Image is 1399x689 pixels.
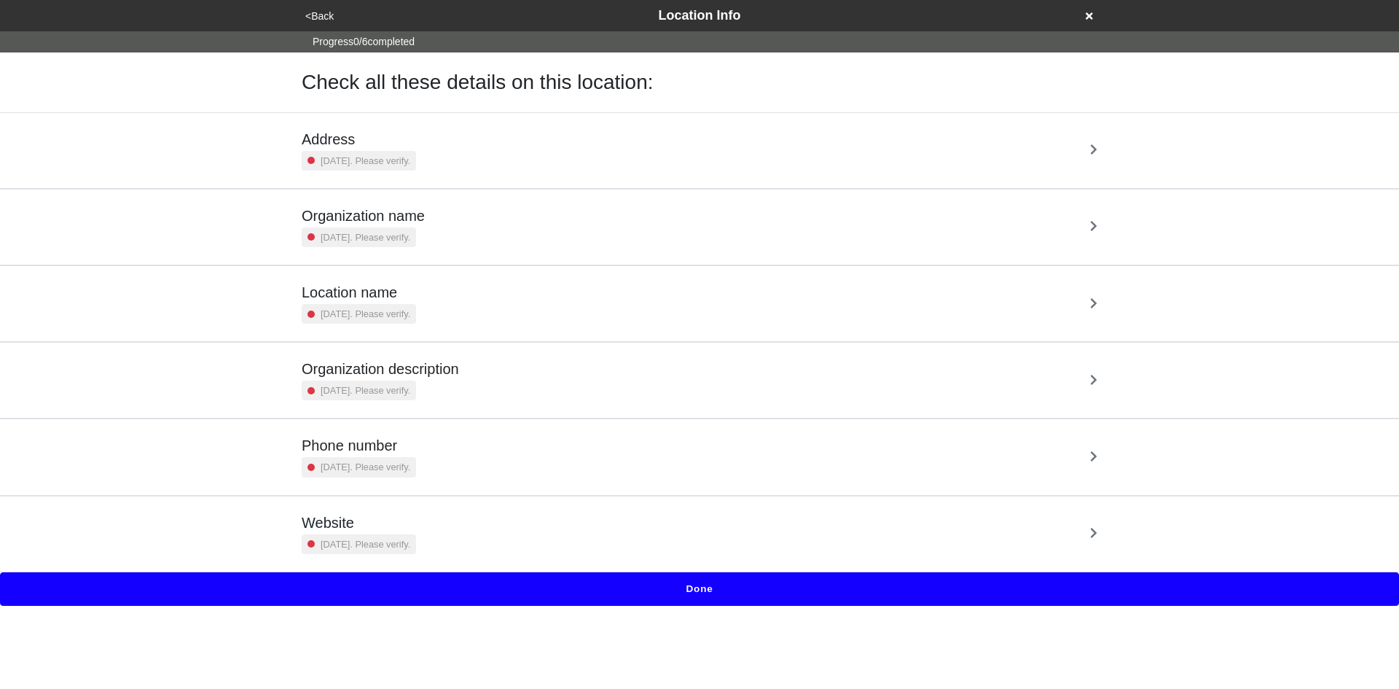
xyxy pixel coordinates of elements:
[301,8,338,25] button: <Back
[302,437,416,454] h5: Phone number
[659,8,741,23] span: Location Info
[321,230,410,244] small: [DATE]. Please verify.
[302,207,425,225] h5: Organization name
[321,460,410,474] small: [DATE]. Please verify.
[302,284,416,301] h5: Location name
[302,514,416,532] h5: Website
[321,154,410,168] small: [DATE]. Please verify.
[321,384,410,397] small: [DATE]. Please verify.
[321,307,410,321] small: [DATE]. Please verify.
[313,34,415,50] span: Progress 0 / 6 completed
[302,360,459,378] h5: Organization description
[302,131,416,148] h5: Address
[302,70,654,95] h1: Check all these details on this location:
[321,537,410,551] small: [DATE]. Please verify.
